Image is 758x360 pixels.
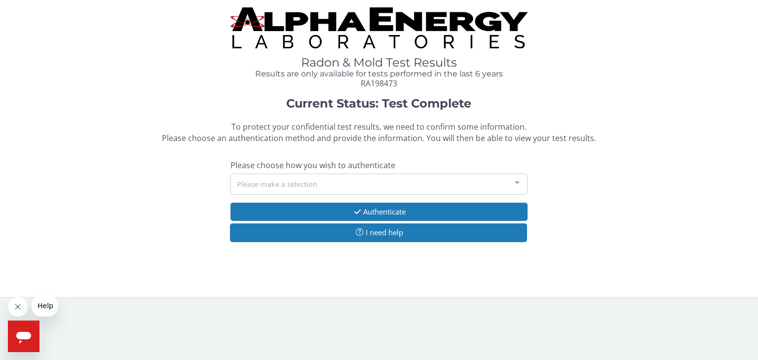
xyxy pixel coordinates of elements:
[361,78,397,89] span: RA198473
[230,7,528,48] img: TightCrop.jpg
[230,56,528,69] h1: Radon & Mold Test Results
[237,178,317,189] span: Please make a selection
[230,70,528,78] h4: Results are only available for tests performed in the last 6 years
[230,203,528,221] button: Authenticate
[8,297,28,317] iframe: Close message
[286,96,471,110] strong: Current Status: Test Complete
[32,295,58,317] iframe: Message from company
[8,321,39,352] iframe: Button to launch messaging window
[162,121,596,144] span: To protect your confidential test results, we need to confirm some information. Please choose an ...
[230,160,395,171] span: Please choose how you wish to authenticate
[230,223,527,242] button: I need help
